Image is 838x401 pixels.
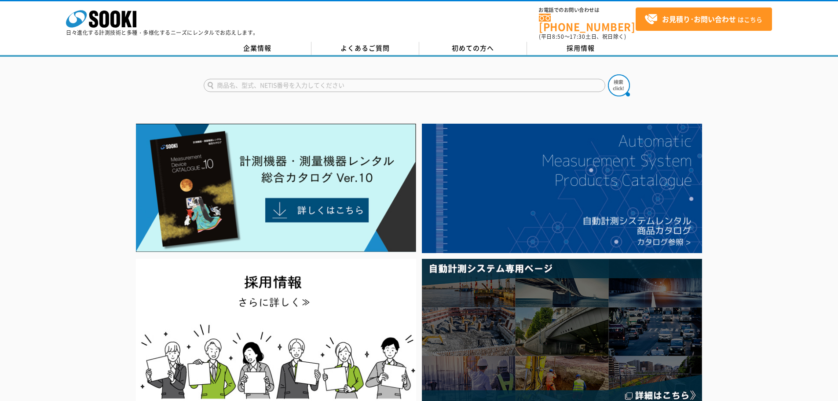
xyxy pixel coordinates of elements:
[66,30,259,35] p: 日々進化する計測技術と多種・多様化するニーズにレンタルでお応えします。
[662,14,736,24] strong: お見積り･お問い合わせ
[552,33,564,40] span: 8:50
[539,33,626,40] span: (平日 ～ 土日、祝日除く)
[644,13,762,26] span: はこちら
[539,14,636,32] a: [PHONE_NUMBER]
[204,79,605,92] input: 商品名、型式、NETIS番号を入力してください
[570,33,586,40] span: 17:30
[422,124,702,253] img: 自動計測システムカタログ
[608,74,630,96] img: btn_search.png
[204,42,311,55] a: 企業情報
[527,42,635,55] a: 採用情報
[136,124,416,252] img: Catalog Ver10
[311,42,419,55] a: よくあるご質問
[452,43,494,53] span: 初めての方へ
[539,7,636,13] span: お電話でのお問い合わせは
[636,7,772,31] a: お見積り･お問い合わせはこちら
[419,42,527,55] a: 初めての方へ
